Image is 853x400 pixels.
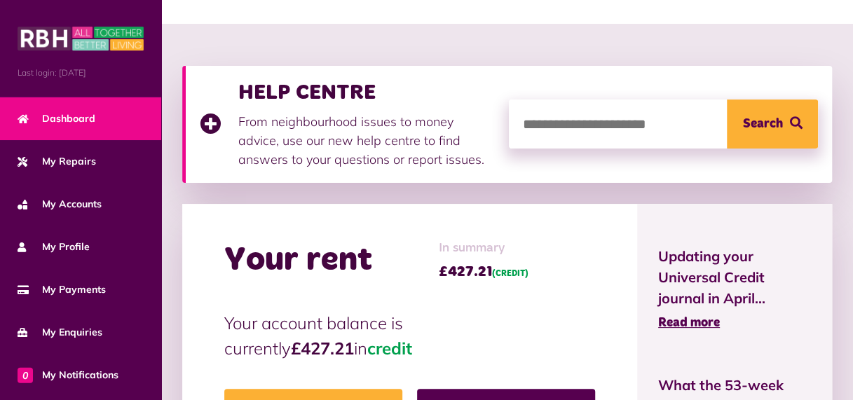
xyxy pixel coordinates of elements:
[18,154,96,169] span: My Repairs
[658,246,811,309] span: Updating your Universal Credit journal in April...
[224,310,595,361] p: Your account balance is currently in
[224,240,372,281] h2: Your rent
[658,317,720,329] span: Read more
[727,99,818,149] button: Search
[743,99,783,149] span: Search
[291,338,354,359] strong: £427.21
[658,246,811,333] a: Updating your Universal Credit journal in April... Read more
[367,338,412,359] span: credit
[18,197,102,212] span: My Accounts
[439,239,528,258] span: In summary
[439,261,528,282] span: £427.21
[492,270,528,278] span: (CREDIT)
[18,67,144,79] span: Last login: [DATE]
[18,367,33,382] span: 0
[18,325,102,340] span: My Enquiries
[18,25,144,53] img: MyRBH
[18,240,90,254] span: My Profile
[238,80,495,105] h3: HELP CENTRE
[18,368,118,382] span: My Notifications
[238,112,495,169] p: From neighbourhood issues to money advice, use our new help centre to find answers to your questi...
[18,282,106,297] span: My Payments
[18,111,95,126] span: Dashboard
